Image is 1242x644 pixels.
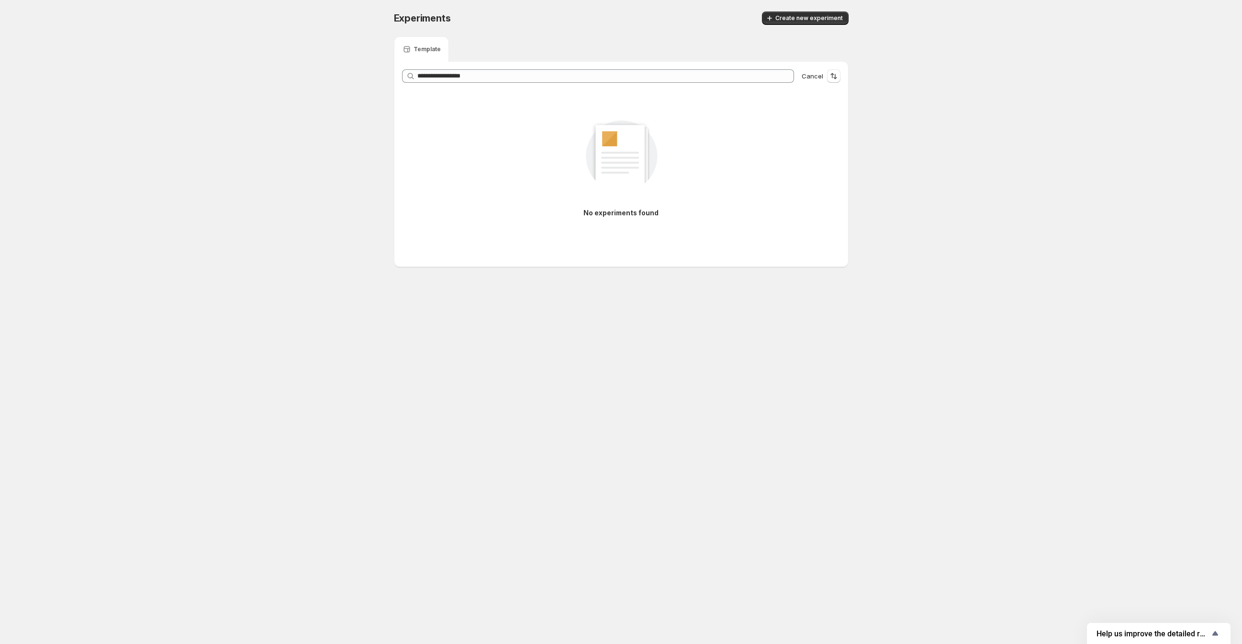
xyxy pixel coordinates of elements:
button: Show survey - Help us improve the detailed report for A/B campaigns [1097,628,1221,639]
p: Template [414,45,441,53]
span: Help us improve the detailed report for A/B campaigns [1097,629,1209,638]
span: Experiments [394,12,451,24]
span: Create new experiment [775,14,843,22]
button: Sort the results [827,69,840,83]
span: Cancel [802,71,823,81]
p: No experiments found [583,208,659,218]
button: Create new experiment [762,11,849,25]
button: Cancel [796,67,829,86]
